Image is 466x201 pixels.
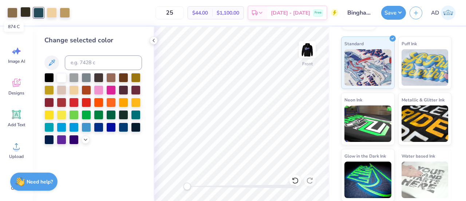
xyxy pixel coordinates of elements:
input: Untitled Design [342,5,378,20]
span: Image AI [8,58,25,64]
img: Standard [344,49,391,86]
span: Designs [8,90,24,96]
img: Glow in the Dark Ink [344,162,391,198]
div: Accessibility label [183,183,191,190]
span: Upload [9,154,24,159]
span: Puff Ink [402,40,417,47]
img: Water based Ink [402,162,449,198]
span: Free [315,10,321,15]
a: AD [428,5,459,20]
img: Ava Dee [441,5,455,20]
span: $1,100.00 [217,9,239,17]
div: Front [302,61,313,67]
img: Puff Ink [402,49,449,86]
span: $44.00 [192,9,208,17]
strong: Need help? [27,178,53,185]
input: – – [155,6,184,19]
span: [DATE] - [DATE] [271,9,310,17]
img: Neon Ink [344,105,391,142]
button: Save [381,6,406,20]
div: 874 C [4,22,24,32]
span: Glow in the Dark Ink [344,152,386,160]
span: Neon Ink [344,96,362,104]
span: Add Text [8,122,25,128]
input: e.g. 7428 c [65,55,142,70]
span: Standard [344,40,364,47]
span: AD [431,9,439,17]
img: Front [300,42,315,57]
span: Metallic & Glitter Ink [402,96,445,104]
img: Metallic & Glitter Ink [402,105,449,142]
span: Water based Ink [402,152,435,160]
div: Change selected color [44,35,142,45]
